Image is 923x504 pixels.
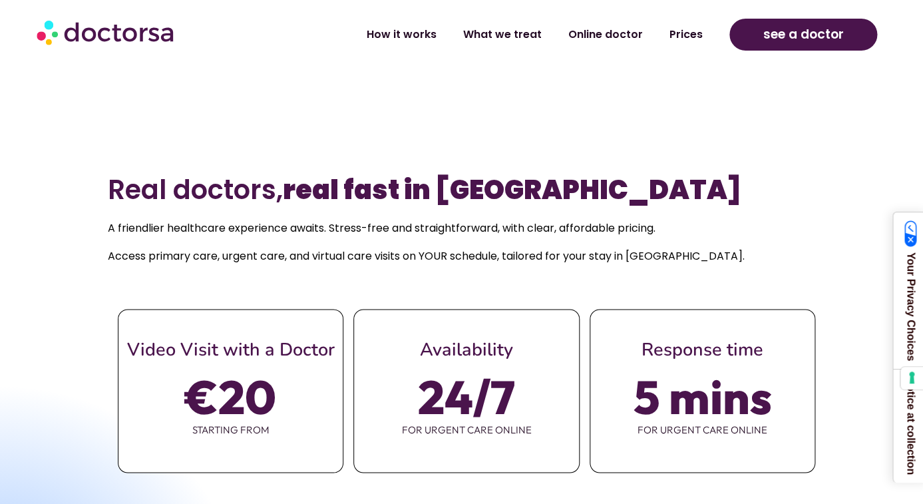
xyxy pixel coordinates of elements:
iframe: Customer reviews powered by Trustpilot [116,109,808,127]
span: Video Visit with a Doctor [127,338,335,362]
a: Online doctor [555,19,656,50]
span: 5 mins [633,378,771,415]
span: for urgent care online [354,415,578,443]
h2: Real doctors, [108,174,815,206]
a: What we treat [450,19,555,50]
button: Your consent preferences for tracking technologies [900,367,923,389]
span: starting from [118,415,343,443]
span: Access primary care, urgent care, and virtual care visits on YOUR schedule, tailored for your sta... [108,248,745,264]
span: A friendlier healthcare experience awaits. Stress-free and straightforward, with clear, affordabl... [108,220,655,236]
span: for urgent care online [590,415,815,443]
span: Availability [420,338,513,362]
span: see a doctor [763,24,843,45]
span: Response time [642,338,763,362]
span: 24/7 [418,378,515,415]
a: see a doctor [729,19,877,51]
img: California Consumer Privacy Act (CCPA) Opt-Out Icon [904,220,917,247]
span: €20 [185,378,276,415]
a: How it works [353,19,450,50]
a: Prices [656,19,716,50]
nav: Menu [246,19,716,50]
b: real fast in [GEOGRAPHIC_DATA] [283,171,741,208]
